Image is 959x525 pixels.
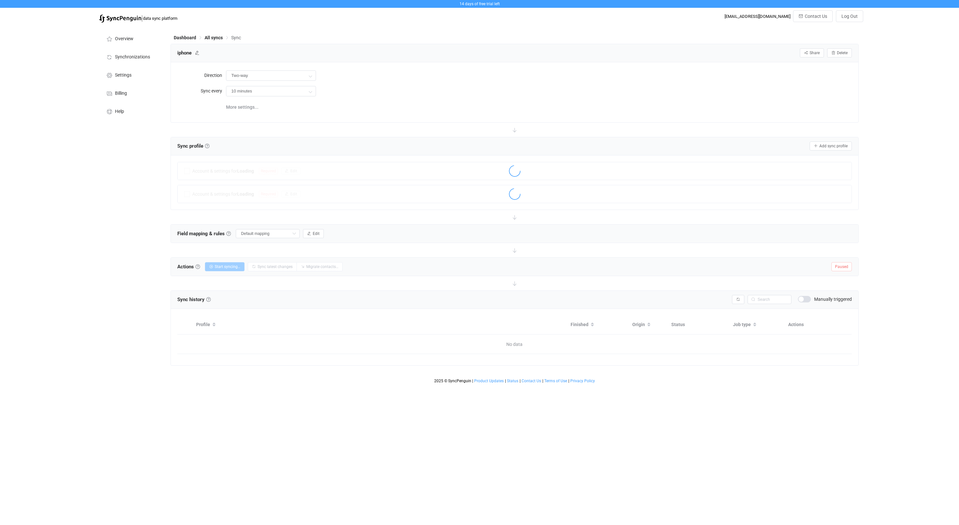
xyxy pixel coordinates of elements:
[570,379,595,383] a: Privacy Policy
[258,264,293,269] span: Sync latest changes
[827,48,852,57] button: Delete
[177,262,200,272] span: Actions
[174,35,241,40] div: Breadcrumb
[460,2,500,6] span: 14 days of free trial left
[193,319,567,330] div: Profile
[99,47,164,66] a: Synchronizations
[507,379,519,383] a: Status
[831,262,852,271] span: Paused
[793,10,833,22] button: Contact Us
[174,35,196,40] span: Dashboard
[800,48,824,57] button: Share
[99,102,164,120] a: Help
[567,319,629,330] div: Finished
[177,84,226,97] label: Sync every
[668,321,730,328] div: Status
[472,379,473,383] span: |
[306,264,338,269] span: Migrate contacts…
[99,66,164,84] a: Settings
[814,297,852,301] span: Manually triggered
[841,14,858,19] span: Log Out
[215,264,240,269] span: Start syncing…
[520,379,521,383] span: |
[115,73,132,78] span: Settings
[434,379,471,383] span: 2025 © SyncPenguin
[99,15,141,23] img: syncpenguin.svg
[785,321,852,328] div: Actions
[226,101,259,114] span: More settings...
[115,55,150,60] span: Synchronizations
[507,379,518,383] span: Status
[346,335,683,354] span: No data
[730,319,785,330] div: Job type
[568,379,569,383] span: |
[231,35,241,40] span: Sync
[177,229,231,238] span: Field mapping & rules
[474,379,504,383] a: Product Updates
[725,14,790,19] div: [EMAIL_ADDRESS][DOMAIN_NAME]
[115,91,127,96] span: Billing
[836,10,863,22] button: Log Out
[303,229,324,238] button: Edit
[143,16,177,21] span: data sync platform
[837,51,848,55] span: Delete
[248,262,297,271] button: Sync latest changes
[810,51,820,55] span: Share
[522,379,541,383] span: Contact Us
[313,231,320,236] span: Edit
[542,379,543,383] span: |
[205,262,245,271] button: Start syncing…
[177,297,205,302] span: Sync history
[819,144,848,148] span: Add sync profile
[629,319,668,330] div: Origin
[115,36,133,42] span: Overview
[810,141,852,151] button: Add sync profile
[141,14,143,23] span: |
[226,86,316,96] input: Model
[99,84,164,102] a: Billing
[805,14,827,19] span: Contact Us
[521,379,541,383] a: Contact Us
[99,29,164,47] a: Overview
[177,69,226,82] label: Direction
[205,35,223,40] span: All syncs
[544,379,567,383] a: Terms of Use
[99,14,177,23] a: |data sync platform
[236,229,300,238] input: Select
[115,109,124,114] span: Help
[226,70,316,81] input: Model
[177,141,209,151] span: Sync profile
[505,379,506,383] span: |
[748,295,791,304] input: Search
[297,262,343,271] button: Migrate contacts…
[177,48,192,58] span: iphone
